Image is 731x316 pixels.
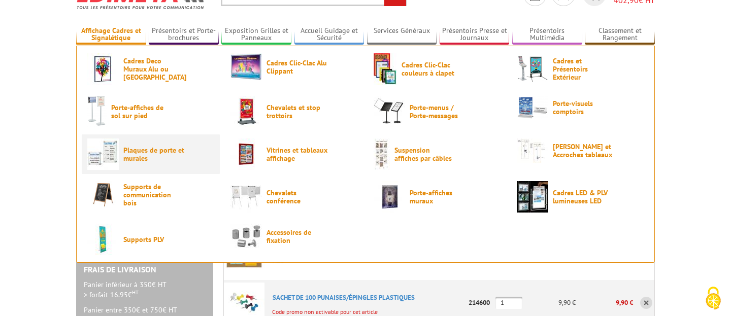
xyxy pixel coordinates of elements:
[123,235,184,243] span: Supports PLV
[553,57,614,81] span: Cadres et Présentoirs Extérieur
[374,138,390,170] img: Suspension affiches par câbles
[132,289,139,296] sup: HT
[230,181,262,213] img: Chevalets conférence
[267,146,327,162] span: Vitrines et tableaux affichage
[517,96,644,119] a: Porte-visuels comptoirs
[84,290,139,299] span: > forfait 16.95€
[87,96,107,127] img: Porte-affiches de sol sur pied
[394,146,455,162] span: Suspension affiches par câbles
[701,286,726,311] img: Cookies (fenêtre modale)
[517,138,644,163] a: [PERSON_NAME] et Accroches tableaux
[230,96,357,127] a: Chevalets et stop trottoirs
[294,26,364,43] a: Accueil Guidage et Sécurité
[374,138,501,170] a: Suspension affiches par câbles
[230,96,262,127] img: Chevalets et stop trottoirs
[374,53,501,85] a: Cadres Clic-Clac couleurs à clapet
[87,53,119,85] img: Cadres Deco Muraux Alu ou Bois
[230,224,262,249] img: Accessoires de fixation
[553,189,614,205] span: Cadres LED & PLV lumineuses LED
[553,99,614,116] span: Porte-visuels comptoirs
[230,53,262,80] img: Cadres Clic-Clac Alu Clippant
[522,294,576,311] p: 9,90 €
[517,181,548,213] img: Cadres LED & PLV lumineuses LED
[517,96,548,119] img: Porte-visuels comptoirs
[84,279,206,300] p: Panier inférieur à 350€ HT
[87,138,214,170] a: Plaques de porte et murales
[111,103,172,120] span: Porte-affiches de sol sur pied
[517,138,548,163] img: Cimaises et Accroches tableaux
[585,26,655,43] a: Classement et Rangement
[695,282,731,316] button: Cookies (fenêtre modale)
[517,181,644,213] a: Cadres LED & PLV lumineuses LED
[123,183,184,207] span: Supports de communication bois
[230,53,357,80] a: Cadres Clic-Clac Alu Clippant
[221,26,291,43] a: Exposition Grilles et Panneaux
[87,224,119,255] img: Supports PLV
[267,59,327,75] span: Cadres Clic-Clac Alu Clippant
[87,138,119,170] img: Plaques de porte et murales
[267,228,327,244] span: Accessoires de fixation
[374,96,405,127] img: Porte-menus / Porte-messages
[267,189,327,205] span: Chevalets conférence
[267,103,327,120] span: Chevalets et stop trottoirs
[374,181,405,213] img: Porte-affiches muraux
[149,26,219,43] a: Présentoirs et Porte-brochures
[517,53,548,85] img: Cadres et Présentoirs Extérieur
[230,224,357,249] a: Accessoires de fixation
[84,265,206,274] h2: Frais de Livraison
[374,96,501,127] a: Porte-menus / Porte-messages
[87,53,214,85] a: Cadres Deco Muraux Alu ou [GEOGRAPHIC_DATA]
[273,293,415,302] a: SACHET DE 100 PUNAISES/éPINGLES PLASTIQUES
[466,294,495,311] p: 214600
[512,26,582,43] a: Présentoirs Multimédia
[76,26,146,43] a: Affichage Cadres et Signalétique
[123,57,184,81] span: Cadres Deco Muraux Alu ou [GEOGRAPHIC_DATA]
[87,224,214,255] a: Supports PLV
[87,181,214,208] a: Supports de communication bois
[87,181,119,208] img: Supports de communication bois
[374,181,501,213] a: Porte-affiches muraux
[440,26,510,43] a: Présentoirs Presse et Journaux
[576,294,633,311] p: 9,90 €
[230,138,357,170] a: Vitrines et tableaux affichage
[410,103,471,120] span: Porte-menus / Porte-messages
[123,146,184,162] span: Plaques de porte et murales
[553,143,614,159] span: [PERSON_NAME] et Accroches tableaux
[402,61,462,77] span: Cadres Clic-Clac couleurs à clapet
[87,96,214,127] a: Porte-affiches de sol sur pied
[517,53,644,85] a: Cadres et Présentoirs Extérieur
[264,308,378,315] small: Code promo non activable pour cet article
[230,181,357,213] a: Chevalets conférence
[410,189,471,205] span: Porte-affiches muraux
[367,26,437,43] a: Services Généraux
[374,53,397,85] img: Cadres Clic-Clac couleurs à clapet
[230,138,262,170] img: Vitrines et tableaux affichage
